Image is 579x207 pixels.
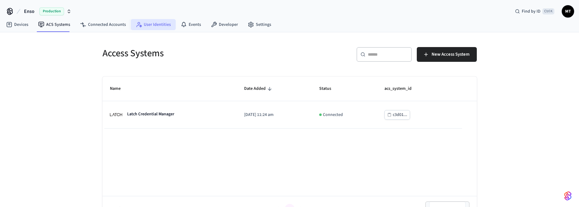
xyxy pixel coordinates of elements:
span: Name [110,84,129,94]
span: Find by ID [522,8,541,14]
span: Ctrl K [542,8,554,14]
a: Events [176,19,206,30]
a: Developer [206,19,243,30]
a: Devices [1,19,33,30]
p: [DATE] 11:24 am [244,112,304,118]
img: SeamLogoGradient.69752ec5.svg [564,191,572,201]
span: Enso [24,8,34,15]
div: Find by IDCtrl K [510,6,559,17]
span: Production [39,7,64,15]
button: c3d01... [384,110,410,120]
span: Status [319,84,339,94]
img: Latch Building Logo [110,109,122,121]
button: MT [562,5,574,18]
span: MT [562,6,573,17]
a: User Identities [131,19,176,30]
span: New Access System [432,50,469,58]
span: acs_system_id [384,84,420,94]
table: sticky table [103,77,477,129]
a: Settings [243,19,276,30]
span: Date Added [244,84,274,94]
p: Latch Credential Manager [127,111,174,117]
a: ACS Systems [33,19,75,30]
h5: Access Systems [103,47,286,60]
a: Connected Accounts [75,19,131,30]
p: Connected [323,112,343,118]
div: c3d01... [393,111,407,119]
button: New Access System [417,47,477,62]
